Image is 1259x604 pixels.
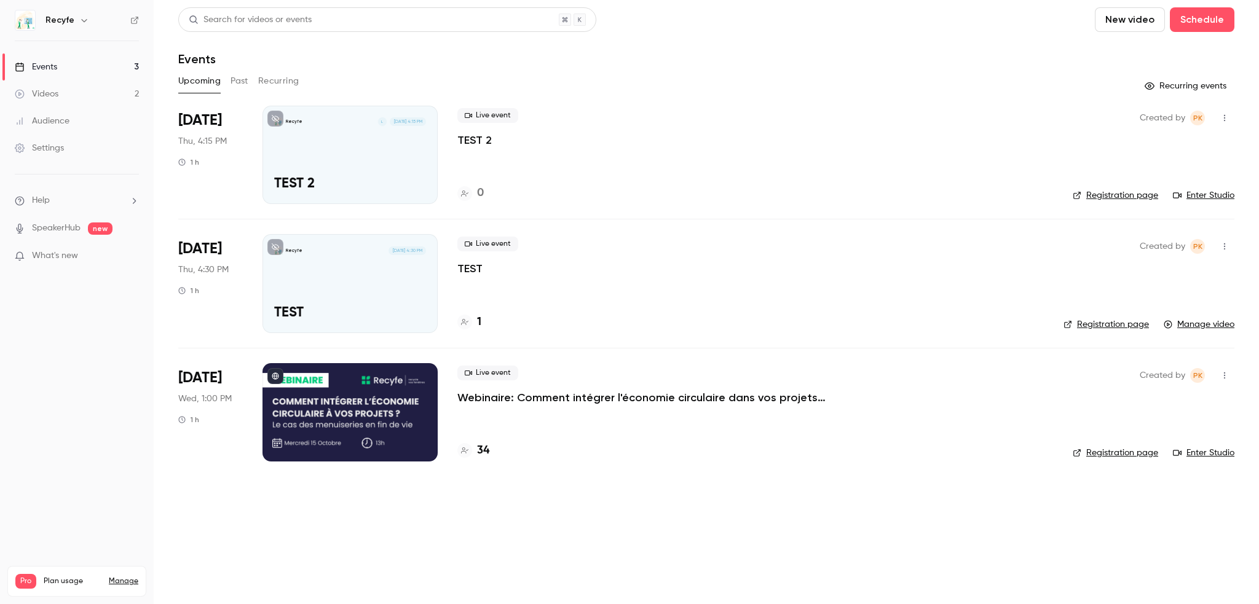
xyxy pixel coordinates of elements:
[178,393,232,405] span: Wed, 1:00 PM
[457,442,489,459] a: 34
[1140,368,1185,383] span: Created by
[1193,368,1202,383] span: PK
[45,14,74,26] h6: Recyfe
[15,61,57,73] div: Events
[1170,7,1234,32] button: Schedule
[457,366,518,380] span: Live event
[1193,111,1202,125] span: PK
[389,246,425,255] span: [DATE] 4:30 PM
[477,185,484,202] h4: 0
[178,368,222,388] span: [DATE]
[1190,111,1205,125] span: Pauline KATCHAVENDA
[1190,239,1205,254] span: Pauline KATCHAVENDA
[1073,189,1158,202] a: Registration page
[274,305,426,321] p: TEST
[1140,239,1185,254] span: Created by
[477,314,481,331] h4: 1
[1190,368,1205,383] span: Pauline KATCHAVENDA
[457,314,481,331] a: 1
[457,108,518,123] span: Live event
[377,117,387,127] div: L
[1173,189,1234,202] a: Enter Studio
[124,251,139,262] iframe: Noticeable Trigger
[231,71,248,91] button: Past
[1073,447,1158,459] a: Registration page
[262,234,438,332] a: TESTRecyfe[DATE] 4:30 PMTEST
[258,71,299,91] button: Recurring
[457,185,484,202] a: 0
[262,106,438,204] a: TEST 2RecyfeL[DATE] 4:15 PMTEST 2
[1164,318,1234,331] a: Manage video
[1064,318,1149,331] a: Registration page
[286,119,302,125] p: Recyfe
[15,574,36,589] span: Pro
[178,111,222,130] span: [DATE]
[178,71,221,91] button: Upcoming
[109,576,138,586] a: Manage
[178,415,199,425] div: 1 h
[32,249,78,262] span: What's new
[1193,239,1202,254] span: PK
[32,194,50,207] span: Help
[88,222,112,235] span: new
[457,237,518,251] span: Live event
[178,286,199,296] div: 1 h
[178,106,243,204] div: Oct 2 Thu, 4:15 PM (Europe/Paris)
[1095,7,1165,32] button: New video
[1173,447,1234,459] a: Enter Studio
[178,363,243,461] div: Oct 15 Wed, 1:00 PM (Europe/Paris)
[390,117,425,126] span: [DATE] 4:15 PM
[457,390,826,405] a: Webinaire: Comment intégrer l'économie circulaire dans vos projets ?
[44,576,101,586] span: Plan usage
[457,261,483,276] a: TEST
[178,52,216,66] h1: Events
[178,239,222,259] span: [DATE]
[15,88,58,100] div: Videos
[1140,111,1185,125] span: Created by
[15,142,64,154] div: Settings
[178,234,243,332] div: Oct 2 Thu, 4:30 PM (Europe/Paris)
[15,194,139,207] li: help-dropdown-opener
[15,115,69,127] div: Audience
[15,10,35,30] img: Recyfe
[1139,76,1234,96] button: Recurring events
[32,222,81,235] a: SpeakerHub
[286,248,302,254] p: Recyfe
[274,176,426,192] p: TEST 2
[178,135,227,147] span: Thu, 4:15 PM
[178,264,229,276] span: Thu, 4:30 PM
[457,133,492,147] a: TEST 2
[477,442,489,459] h4: 34
[189,14,312,26] div: Search for videos or events
[178,157,199,167] div: 1 h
